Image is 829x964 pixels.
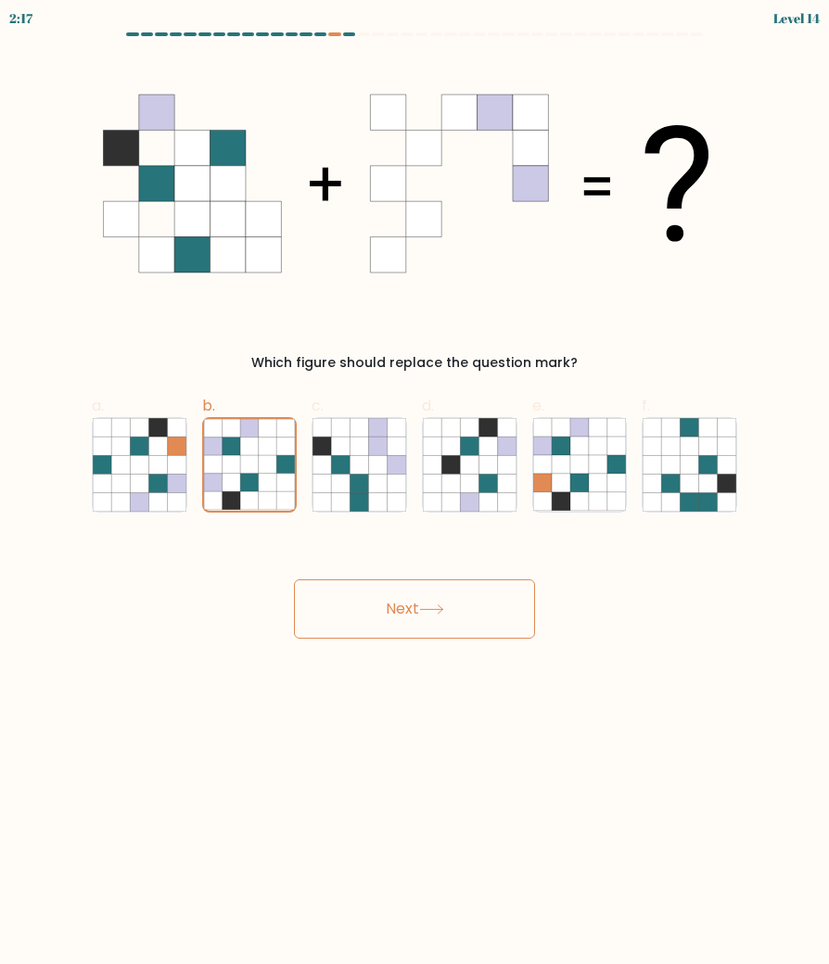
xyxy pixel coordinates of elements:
[773,8,820,28] div: Level 14
[642,395,650,416] span: f.
[9,8,32,28] div: 2:17
[202,395,215,416] span: b.
[103,353,726,373] div: Which figure should replace the question mark?
[294,579,535,639] button: Next
[532,395,544,416] span: e.
[422,395,434,416] span: d.
[92,395,104,416] span: a.
[312,395,324,416] span: c.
